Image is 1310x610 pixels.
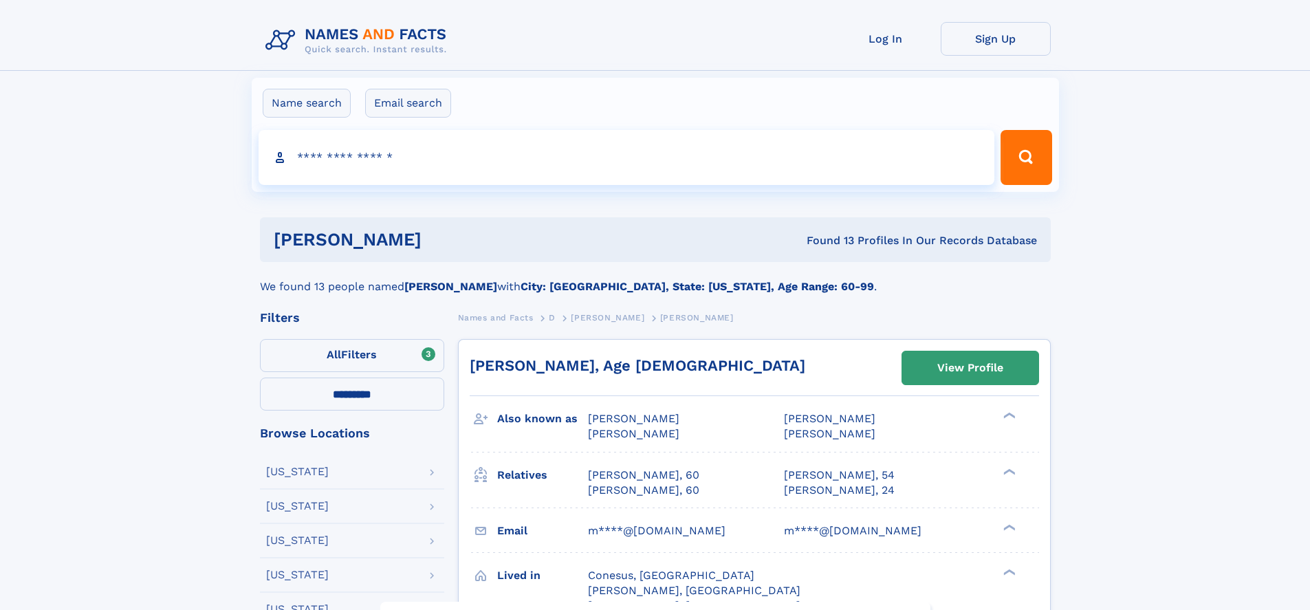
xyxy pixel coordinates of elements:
[497,464,588,487] h3: Relatives
[571,309,644,326] a: [PERSON_NAME]
[404,280,497,293] b: [PERSON_NAME]
[549,313,556,323] span: D
[784,427,875,440] span: [PERSON_NAME]
[327,348,341,361] span: All
[1000,523,1016,532] div: ❯
[266,466,329,477] div: [US_STATE]
[470,357,805,374] a: [PERSON_NAME], Age [DEMOGRAPHIC_DATA]
[266,501,329,512] div: [US_STATE]
[571,313,644,323] span: [PERSON_NAME]
[784,412,875,425] span: [PERSON_NAME]
[274,231,614,248] h1: [PERSON_NAME]
[1001,130,1051,185] button: Search Button
[266,569,329,580] div: [US_STATE]
[614,233,1037,248] div: Found 13 Profiles In Our Records Database
[1000,467,1016,476] div: ❯
[497,519,588,543] h3: Email
[937,352,1003,384] div: View Profile
[266,535,329,546] div: [US_STATE]
[521,280,874,293] b: City: [GEOGRAPHIC_DATA], State: [US_STATE], Age Range: 60-99
[588,483,699,498] a: [PERSON_NAME], 60
[549,309,556,326] a: D
[588,427,679,440] span: [PERSON_NAME]
[263,89,351,118] label: Name search
[588,569,754,582] span: Conesus, [GEOGRAPHIC_DATA]
[1000,411,1016,420] div: ❯
[784,483,895,498] a: [PERSON_NAME], 24
[902,351,1038,384] a: View Profile
[588,412,679,425] span: [PERSON_NAME]
[941,22,1051,56] a: Sign Up
[365,89,451,118] label: Email search
[260,312,444,324] div: Filters
[260,427,444,439] div: Browse Locations
[260,339,444,372] label: Filters
[784,468,895,483] a: [PERSON_NAME], 54
[831,22,941,56] a: Log In
[260,22,458,59] img: Logo Names and Facts
[588,584,800,597] span: [PERSON_NAME], [GEOGRAPHIC_DATA]
[259,130,995,185] input: search input
[1000,567,1016,576] div: ❯
[458,309,534,326] a: Names and Facts
[588,468,699,483] a: [PERSON_NAME], 60
[497,407,588,431] h3: Also known as
[260,262,1051,295] div: We found 13 people named with .
[497,564,588,587] h3: Lived in
[660,313,734,323] span: [PERSON_NAME]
